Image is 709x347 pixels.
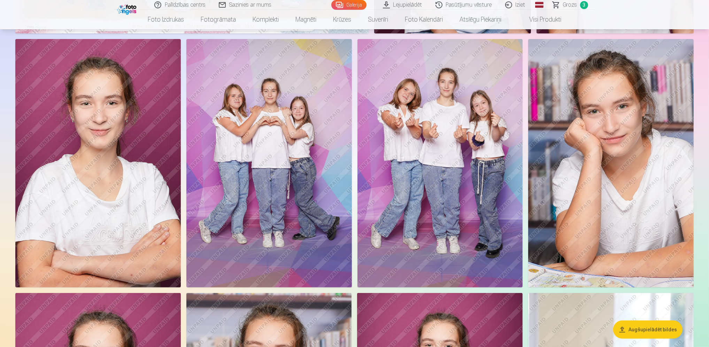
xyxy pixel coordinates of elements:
[244,10,287,29] a: Komplekti
[287,10,325,29] a: Magnēti
[139,10,192,29] a: Foto izdrukas
[563,1,577,9] span: Grozs
[360,10,396,29] a: Suvenīri
[192,10,244,29] a: Fotogrāmata
[510,10,570,29] a: Visi produkti
[117,3,138,15] img: /fa1
[325,10,360,29] a: Krūzes
[396,10,451,29] a: Foto kalendāri
[451,10,510,29] a: Atslēgu piekariņi
[613,321,683,339] button: Augšupielādēt bildes
[580,1,588,9] span: 3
